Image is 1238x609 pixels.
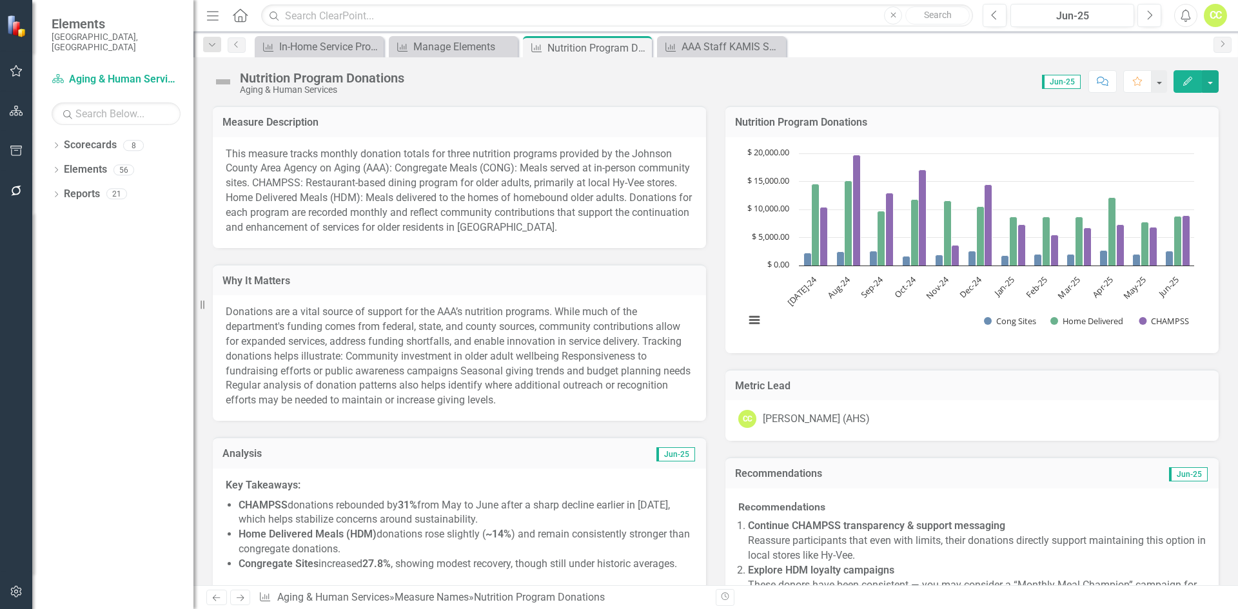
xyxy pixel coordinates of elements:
[1108,197,1116,266] path: Apr-25, 12,161. Home Delivered.
[1139,315,1189,327] button: Show CHAMPSS
[1042,75,1081,89] span: Jun-25
[279,39,380,55] div: In-Home Service Providers Billing Overages
[1015,8,1130,24] div: Jun-25
[240,71,404,85] div: Nutrition Program Donations
[886,193,894,266] path: Sep-24, 12,988.15. CHAMPSS.
[748,563,1206,608] p: These donors have been consistent — you may consider a “Monthly Meal Champion” campaign for recur...
[1121,274,1148,302] text: May-25
[911,199,919,266] path: Oct-24, 11,797.2. Home Delivered.
[1166,251,1174,266] path: Jun-25, 2,557. Cong Sites.
[1133,254,1141,266] path: May-25, 2,000. Cong Sites.
[1174,216,1182,266] path: Jun-25, 8,839. Home Delivered.
[64,138,117,153] a: Scorecards
[892,273,918,300] text: Oct-24
[958,273,985,300] text: Dec-24
[395,591,469,603] a: Measure Names
[748,519,1005,532] strong: Continue CHAMPSS transparency & support messaging
[977,206,985,266] path: Dec-24, 10,571.18. Home Delivered.
[222,275,696,287] h3: Why It Matters
[1051,235,1059,266] path: Feb-25, 5,446.74. CHAMPSS.
[486,528,511,540] strong: ~14%
[968,251,976,266] path: Dec-24, 2,590. Cong Sites.
[239,557,693,572] p: increased , showing modest recovery, though still under historic averages.
[837,251,845,266] path: Aug-24, 2,454. Cong Sites.
[64,187,100,202] a: Reports
[905,6,970,24] button: Search
[239,498,693,528] p: donations rebounded by from May to June after a sharp decline earlier in [DATE], which helps stab...
[1084,227,1092,266] path: Mar-25, 6,741. CHAMPSS.
[222,117,696,128] h3: Measure Description
[52,32,181,53] small: [GEOGRAPHIC_DATA], [GEOGRAPHIC_DATA]
[413,39,515,55] div: Manage Elements
[106,189,127,200] div: 21
[1100,250,1108,266] path: Apr-25, 2,684. Cong Sites.
[226,148,692,233] span: This measure tracks monthly donation totals for three nutrition programs provided by the Johnson ...
[738,147,1206,340] div: Chart. Highcharts interactive chart.
[738,410,756,428] div: CC
[985,184,992,266] path: Dec-24, 14,381. CHAMPSS.
[1090,274,1115,300] text: Apr-25
[1034,254,1042,266] path: Feb-25, 1,999. Cong Sites.
[767,258,789,270] text: $ 0.00
[1150,227,1157,266] path: May-25, 6,809.88. CHAMPSS.
[984,315,1036,327] button: Show Cong Sites
[747,202,789,214] text: $ 10,000.00
[923,273,951,301] text: Nov-24
[735,468,1060,479] h3: Recommendations
[239,499,288,511] strong: CHAMPSS
[820,207,828,266] path: Jul-24, 10,395. CHAMPSS.
[853,155,861,266] path: Aug-24, 19,658.38. CHAMPSS.
[222,448,458,459] h3: Analysis
[123,140,144,151] div: 8
[240,85,404,95] div: Aging & Human Services
[1050,315,1125,327] button: Show Home Delivered
[226,479,300,491] strong: Key Takeaways:
[825,273,852,300] text: Aug-24
[1001,255,1009,266] path: Jan-25, 1,764. Cong Sites.
[239,528,377,540] strong: Home Delivered Meals (HDM)
[748,519,1206,563] p: Reassure participants that even with limits, their donations directly support maintaining this op...
[64,162,107,177] a: Elements
[261,5,973,27] input: Search ClearPoint...
[952,245,959,266] path: Nov-24, 3,569. CHAMPSS.
[936,255,943,266] path: Nov-24, 1,923. Cong Sites.
[1023,274,1050,300] text: Feb-25
[858,273,885,300] text: Sep-24
[392,39,515,55] a: Manage Elements
[944,200,952,266] path: Nov-24, 11,508. Home Delivered.
[738,147,1201,340] svg: Interactive chart
[398,499,417,511] strong: 31%
[1204,4,1227,27] div: CC
[752,231,789,242] text: $ 5,000.00
[113,164,134,175] div: 56
[277,591,389,603] a: Aging & Human Services
[52,72,181,87] a: Aging & Human Services
[820,155,1190,266] g: CHAMPSS, bar series 3 of 3 with 12 bars.
[845,180,852,266] path: Aug-24, 15,133. Home Delivered.
[1018,224,1026,266] path: Jan-25, 7,322. CHAMPSS.
[1141,222,1149,266] path: May-25, 7,780. Home Delivered.
[747,146,789,158] text: $ 20,000.00
[1155,274,1181,300] text: Jun-25
[735,380,1209,392] h3: Metric Lead
[919,169,927,266] path: Oct-24, 17,067.5. CHAMPSS.
[1010,4,1134,27] button: Jun-25
[748,564,894,576] strong: Explore HDM loyalty campaigns
[812,180,1182,266] g: Home Delivered, bar series 2 of 3 with 12 bars.
[52,16,181,32] span: Elements
[1169,467,1208,481] span: Jun-25
[1117,224,1125,266] path: Apr-25, 7,252. CHAMPSS.
[878,211,885,266] path: Sep-24, 9,672. Home Delivered.
[226,305,691,406] span: Donations are a vital source of support for the AAA’s nutrition programs. While much of the depar...
[870,251,878,266] path: Sep-24, 2,535. Cong Sites.
[239,527,693,557] p: donations rose slightly ( ) and remain consistently stronger than congregate donations.
[474,591,605,603] div: Nutrition Program Donations
[213,72,233,92] img: Not Defined
[258,39,380,55] a: In-Home Service Providers Billing Overages
[259,590,706,605] div: » »
[1183,215,1190,266] path: Jun-25, 8,935.74. CHAMPSS.
[903,256,910,266] path: Oct-24, 1,653.02. Cong Sites.
[735,117,1209,128] h3: Nutrition Program Donations
[682,39,783,55] div: AAA Staff KAMIS Service Units
[745,311,763,329] button: View chart menu, Chart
